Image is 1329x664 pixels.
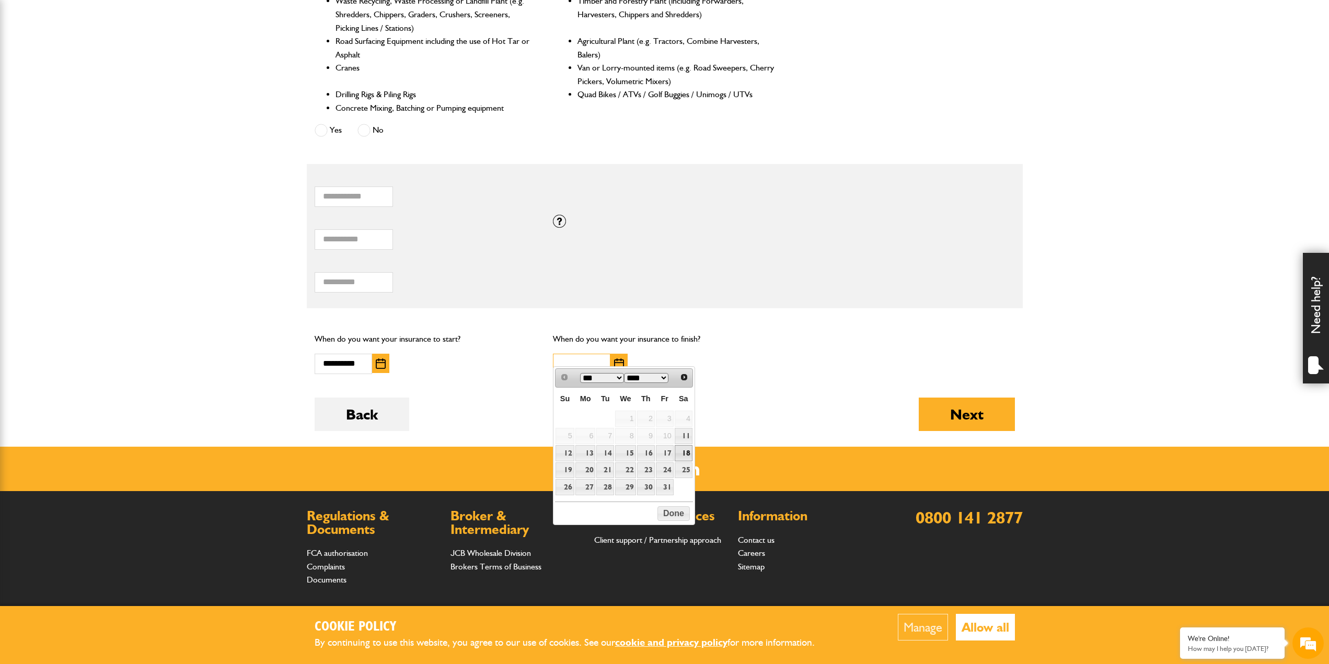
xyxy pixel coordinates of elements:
[553,332,776,346] p: When do you want your insurance to finish?
[560,394,570,403] span: Sunday
[615,445,635,461] a: 15
[54,59,176,72] div: Chat with us now
[657,506,689,521] button: Done
[142,322,190,336] em: Start Chat
[14,127,191,150] input: Enter your email address
[577,34,776,61] li: Agricultural Plant (e.g. Tractors, Combine Harvesters, Balers)
[656,445,674,461] a: 17
[18,58,44,73] img: d_20077148190_company_1631870298795_20077148190
[336,101,534,115] li: Concrete Mixing, Batching or Pumping equipment
[637,479,655,495] a: 30
[336,34,534,61] li: Road Surfacing Equipment including the use of Hot Tar or Asphalt
[315,635,832,651] p: By continuing to use this website, you agree to our use of cookies. See our for more information.
[577,61,776,88] li: Van or Lorry-mounted items (e.g. Road Sweepers, Cherry Pickers, Volumetric Mixers)
[575,479,596,495] a: 27
[596,479,614,495] a: 28
[575,445,596,461] a: 13
[601,394,610,403] span: Tuesday
[596,445,614,461] a: 14
[956,614,1015,640] button: Allow all
[738,509,871,523] h2: Information
[898,614,948,640] button: Manage
[336,88,534,101] li: Drilling Rigs & Piling Rigs
[376,358,386,369] img: Choose date
[594,535,721,545] a: Client support / Partnership approach
[14,189,191,313] textarea: Type your message and hit 'Enter'
[14,158,191,181] input: Enter your phone number
[315,398,409,431] button: Back
[307,562,345,572] a: Complaints
[919,398,1015,431] button: Next
[596,462,614,479] a: 21
[738,548,765,558] a: Careers
[450,562,541,572] a: Brokers Terms of Business
[679,394,688,403] span: Saturday
[315,619,832,635] h2: Cookie Policy
[637,445,655,461] a: 16
[675,428,692,444] a: 11
[336,61,534,88] li: Cranes
[577,88,776,101] li: Quad Bikes / ATVs / Golf Buggies / Unimogs / UTVs
[614,358,624,369] img: Choose date
[14,97,191,120] input: Enter your last name
[450,509,584,536] h2: Broker & Intermediary
[171,5,197,30] div: Minimize live chat window
[615,462,635,479] a: 22
[738,562,765,572] a: Sitemap
[637,462,655,479] a: 23
[680,373,688,381] span: Next
[315,124,342,137] label: Yes
[556,445,574,461] a: 12
[641,394,651,403] span: Thursday
[916,507,1023,528] a: 0800 141 2877
[615,636,727,648] a: cookie and privacy policy
[738,535,775,545] a: Contact us
[656,479,674,495] a: 31
[1188,645,1277,653] p: How may I help you today?
[675,462,692,479] a: 25
[1188,634,1277,643] div: We're Online!
[315,332,538,346] p: When do you want your insurance to start?
[556,479,574,495] a: 26
[307,548,368,558] a: FCA authorisation
[307,575,346,585] a: Documents
[661,394,668,403] span: Friday
[620,394,631,403] span: Wednesday
[1303,253,1329,383] div: Need help?
[615,479,635,495] a: 29
[580,394,591,403] span: Monday
[676,370,691,385] a: Next
[675,445,692,461] a: 18
[357,124,384,137] label: No
[450,548,531,558] a: JCB Wholesale Division
[575,462,596,479] a: 20
[307,509,440,536] h2: Regulations & Documents
[556,462,574,479] a: 19
[656,462,674,479] a: 24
